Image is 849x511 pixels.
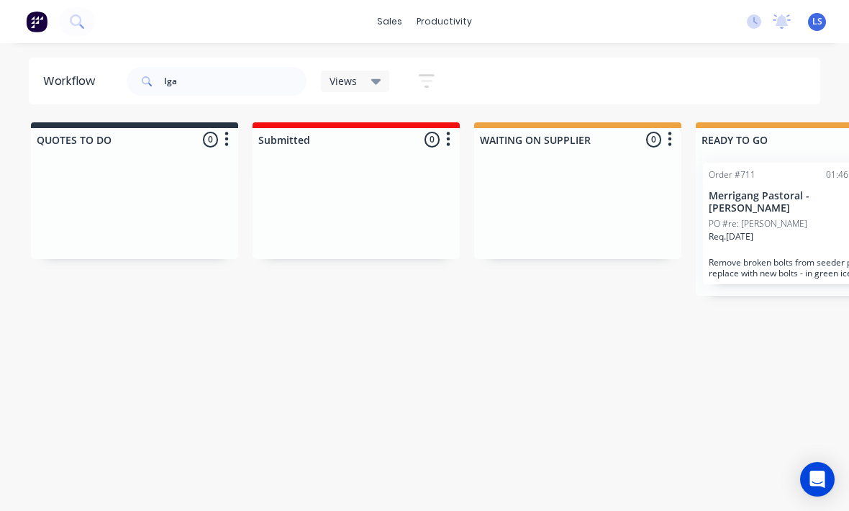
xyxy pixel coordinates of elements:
img: Factory [26,11,47,32]
div: sales [370,11,409,32]
span: LS [812,15,822,28]
div: Workflow [43,73,102,90]
p: Req. [DATE] [709,230,753,243]
div: Order #711 [709,168,755,181]
span: Views [330,73,357,89]
div: productivity [409,11,479,32]
div: Open Intercom Messenger [800,462,835,497]
p: PO #re: [PERSON_NAME] [709,217,807,230]
input: Search for orders... [164,67,307,96]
